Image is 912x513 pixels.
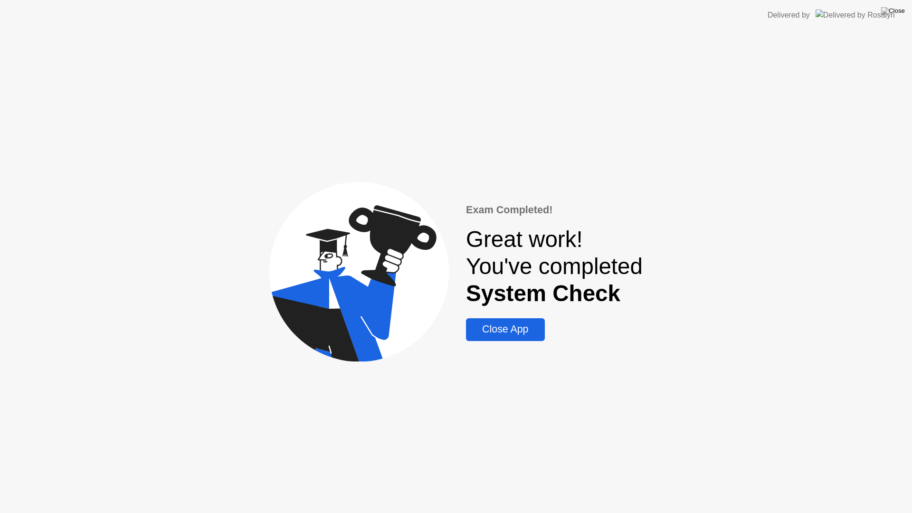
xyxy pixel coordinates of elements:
[768,9,810,21] div: Delivered by
[466,226,643,307] div: Great work! You've completed
[466,202,643,218] div: Exam Completed!
[466,281,620,306] b: System Check
[881,7,905,15] img: Close
[469,323,541,335] div: Close App
[816,9,895,20] img: Delivered by Rosalyn
[466,318,544,341] button: Close App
